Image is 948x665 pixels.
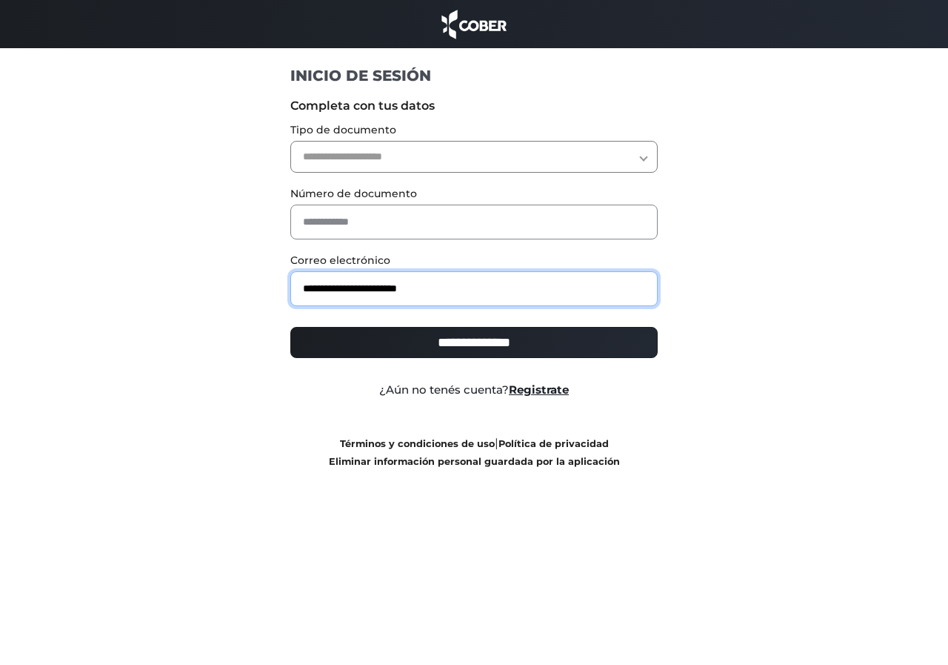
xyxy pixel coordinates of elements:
a: Eliminar información personal guardada por la aplicación [329,456,620,467]
div: | [279,434,670,470]
label: Correo electrónico [290,253,658,268]
h1: INICIO DE SESIÓN [290,66,658,85]
a: Registrate [509,383,569,397]
a: Términos y condiciones de uso [340,438,495,449]
img: cober_marca.png [438,7,510,41]
a: Política de privacidad [498,438,609,449]
div: ¿Aún no tenés cuenta? [279,382,670,399]
label: Número de documento [290,186,658,202]
label: Tipo de documento [290,122,658,138]
label: Completa con tus datos [290,97,658,115]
